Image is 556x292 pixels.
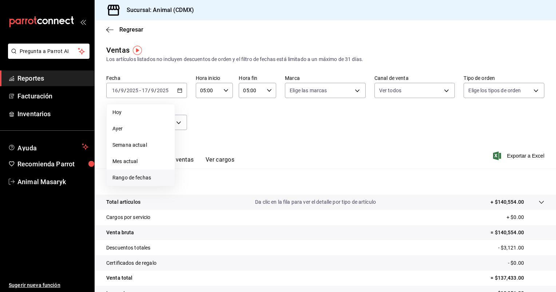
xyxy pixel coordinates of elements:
[112,141,169,149] span: Semana actual
[80,19,86,25] button: open_drawer_menu
[154,88,156,93] span: /
[491,198,524,206] p: + $140,554.00
[206,156,235,169] button: Ver cargos
[507,214,544,221] p: + $0.00
[196,76,233,81] label: Hora inicio
[165,156,194,169] button: Ver ventas
[106,274,132,282] p: Venta total
[148,88,150,93] span: /
[106,229,134,236] p: Venta bruta
[106,214,151,221] p: Cargos por servicio
[139,88,141,93] span: -
[20,48,78,55] span: Pregunta a Parrot AI
[119,26,143,33] span: Regresar
[124,88,126,93] span: /
[491,274,544,282] p: = $137,433.00
[239,76,276,81] label: Hora fin
[106,244,150,252] p: Descuentos totales
[17,109,88,119] span: Inventarios
[374,76,455,81] label: Canal de venta
[106,76,187,81] label: Fecha
[491,229,544,236] p: = $140,554.00
[8,44,90,59] button: Pregunta a Parrot AI
[464,76,544,81] label: Tipo de orden
[379,87,401,94] span: Ver todos
[112,125,169,133] span: Ayer
[118,88,120,93] span: /
[106,56,544,63] div: Los artículos listados no incluyen descuentos de orden y el filtro de fechas está limitado a un m...
[156,88,169,93] input: ----
[112,109,169,116] span: Hoy
[106,45,130,56] div: Ventas
[106,177,544,186] p: Resumen
[121,6,194,15] h3: Sucursal: Animal (CDMX)
[9,281,88,289] span: Sugerir nueva función
[112,174,169,182] span: Rango de fechas
[498,244,544,252] p: - $3,121.00
[133,46,142,55] img: Tooltip marker
[5,53,90,60] a: Pregunta a Parrot AI
[17,142,79,151] span: Ayuda
[468,87,521,94] span: Elige los tipos de orden
[118,156,234,169] div: navigation tabs
[151,88,154,93] input: --
[106,259,156,267] p: Certificados de regalo
[17,177,88,187] span: Animal Masaryk
[508,259,544,267] p: - $0.00
[106,198,140,206] p: Total artículos
[495,151,544,160] button: Exportar a Excel
[255,198,376,206] p: Da clic en la fila para ver el detalle por tipo de artículo
[112,158,169,165] span: Mes actual
[106,26,143,33] button: Regresar
[17,159,88,169] span: Recomienda Parrot
[17,73,88,83] span: Reportes
[120,88,124,93] input: --
[290,87,327,94] span: Elige las marcas
[126,88,139,93] input: ----
[112,88,118,93] input: --
[17,91,88,101] span: Facturación
[285,76,366,81] label: Marca
[142,88,148,93] input: --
